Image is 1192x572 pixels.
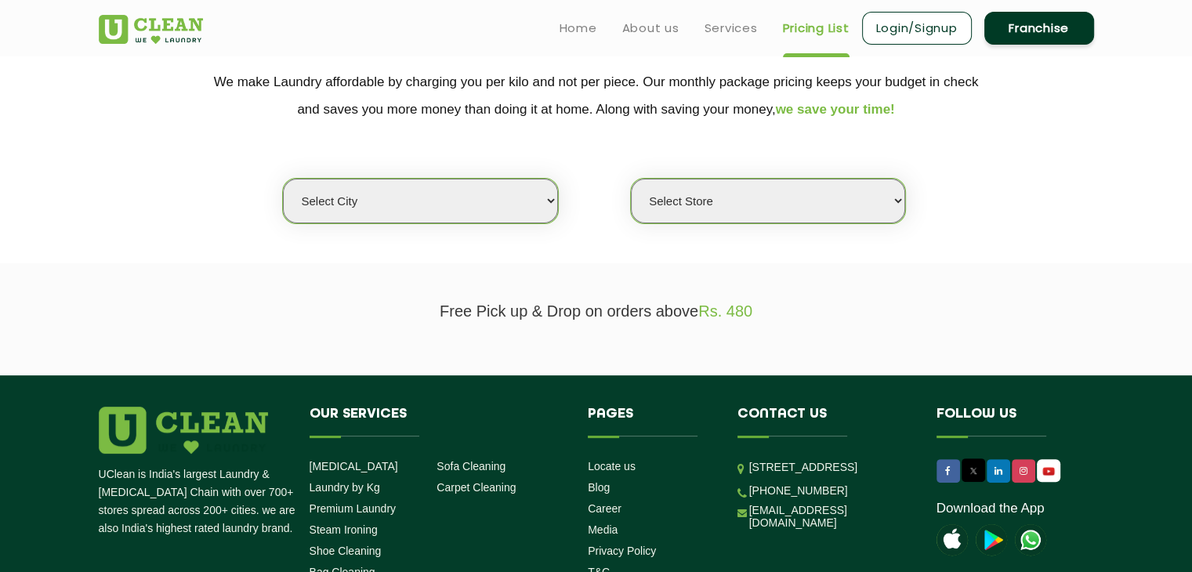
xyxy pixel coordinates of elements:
a: Media [588,523,618,536]
a: [PHONE_NUMBER] [749,484,848,497]
a: Login/Signup [862,12,972,45]
p: [STREET_ADDRESS] [749,458,913,476]
a: Premium Laundry [310,502,397,515]
p: UClean is India's largest Laundry & [MEDICAL_DATA] Chain with over 700+ stores spread across 200+... [99,465,298,538]
a: Steam Ironing [310,523,378,536]
img: UClean Laundry and Dry Cleaning [1015,524,1046,556]
h4: Our Services [310,407,565,436]
a: Home [560,19,597,38]
img: UClean Laundry and Dry Cleaning [99,15,203,44]
a: Franchise [984,12,1094,45]
h4: Follow us [937,407,1074,436]
h4: Pages [588,407,714,436]
a: Privacy Policy [588,545,656,557]
a: Career [588,502,621,515]
span: we save your time! [776,102,895,117]
a: Sofa Cleaning [437,460,505,472]
a: Download the App [937,501,1045,516]
a: [MEDICAL_DATA] [310,460,398,472]
h4: Contact us [737,407,913,436]
a: Blog [588,481,610,494]
p: Free Pick up & Drop on orders above [99,302,1094,320]
a: Shoe Cleaning [310,545,382,557]
img: UClean Laundry and Dry Cleaning [1038,463,1059,480]
a: Carpet Cleaning [437,481,516,494]
span: Rs. 480 [698,302,752,320]
img: logo.png [99,407,268,454]
a: Laundry by Kg [310,481,380,494]
a: [EMAIL_ADDRESS][DOMAIN_NAME] [749,504,913,529]
a: About us [622,19,679,38]
a: Services [705,19,758,38]
a: Locate us [588,460,636,472]
img: apple-icon.png [937,524,968,556]
a: Pricing List [783,19,850,38]
p: We make Laundry affordable by charging you per kilo and not per piece. Our monthly package pricin... [99,68,1094,123]
img: playstoreicon.png [976,524,1007,556]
